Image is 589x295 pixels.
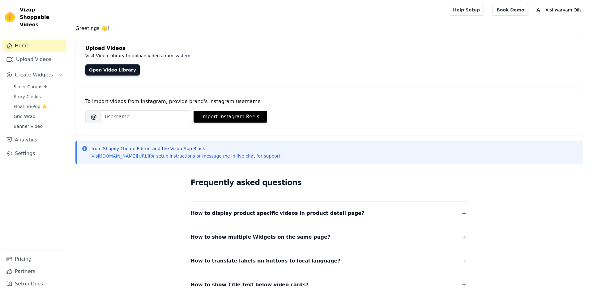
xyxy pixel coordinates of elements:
[191,257,340,265] span: How to translate labels on buttons to local language?
[2,278,66,290] a: Setup Docs
[533,4,584,15] button: A Aishwaryam Oils
[2,53,66,66] a: Upload Videos
[2,69,66,81] button: Create Widgets
[85,110,102,123] span: @
[85,52,362,59] p: Visit Video Library to upload videos from system
[191,176,468,189] h2: Frequently asked questions
[2,40,66,52] a: Home
[10,122,66,131] a: Banner Video
[92,153,282,159] p: Visit for setup instructions or message me in live chat for support.
[92,145,282,152] p: from Shopify Theme Editor, add the Vizup App Block
[102,110,191,123] input: username
[14,123,43,129] span: Banner Video
[14,93,41,100] span: Story Circles
[191,280,309,289] span: How to show Title text below video cards?
[2,253,66,265] a: Pricing
[191,209,365,218] span: How to display product specific videos in product detail page?
[449,4,484,16] a: Help Setup
[75,25,583,32] h4: Greetings 👋!
[5,12,15,22] img: Vizup
[493,4,528,16] a: Book Demo
[2,134,66,146] a: Analytics
[14,103,47,110] span: Floating-Pop ⭐
[191,233,468,241] button: How to show multiple Widgets on the same page?
[10,82,66,91] a: Slider Carousels
[191,257,468,265] button: How to translate labels on buttons to local language?
[10,102,66,111] a: Floating-Pop ⭐
[14,84,49,90] span: Slider Carousels
[10,112,66,121] a: Grid Wrap
[191,209,468,218] button: How to display product specific videos in product detail page?
[15,71,53,79] span: Create Widgets
[85,64,140,76] a: Open Video Library
[536,7,540,13] text: A
[194,111,267,123] button: Import Instagram Reels
[191,233,331,241] span: How to show multiple Widgets on the same page?
[85,45,573,52] h4: Upload Videos
[101,154,149,158] a: [DOMAIN_NAME][URL]
[10,92,66,101] a: Story Circles
[20,6,64,28] span: Vizup Shoppable Videos
[85,98,573,105] div: To import videos from Instagram, provide brand's instagram username
[191,280,468,289] button: How to show Title text below video cards?
[2,265,66,278] a: Partners
[543,4,584,15] p: Aishwaryam Oils
[2,147,66,160] a: Settings
[14,113,35,119] span: Grid Wrap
